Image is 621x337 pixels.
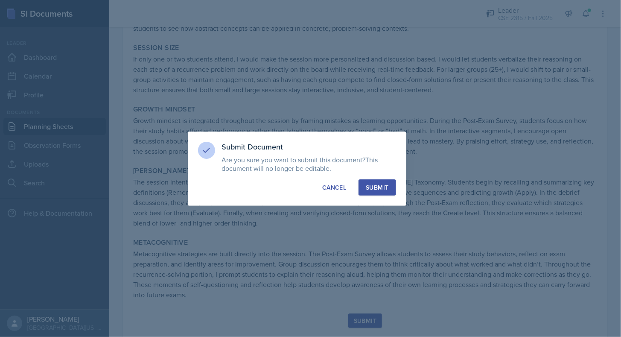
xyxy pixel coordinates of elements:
[222,142,396,152] h3: Submit Document
[359,179,396,196] button: Submit
[222,155,378,173] span: This document will no longer be editable.
[222,155,396,173] p: Are you sure you want to submit this document?
[366,183,388,192] div: Submit
[322,183,346,192] div: Cancel
[315,179,353,196] button: Cancel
